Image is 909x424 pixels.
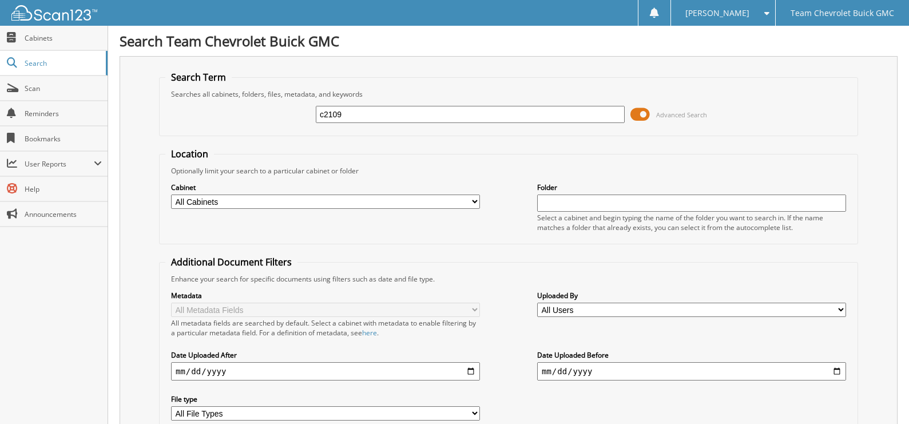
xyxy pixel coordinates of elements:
div: Searches all cabinets, folders, files, metadata, and keywords [165,89,852,99]
legend: Search Term [165,71,232,84]
span: Cabinets [25,33,102,43]
label: Folder [537,183,846,192]
input: end [537,362,846,381]
div: Select a cabinet and begin typing the name of the folder you want to search in. If the name match... [537,213,846,232]
span: Scan [25,84,102,93]
legend: Location [165,148,214,160]
span: Announcements [25,209,102,219]
span: Help [25,184,102,194]
label: Date Uploaded After [171,350,480,360]
span: Bookmarks [25,134,102,144]
span: User Reports [25,159,94,169]
label: File type [171,394,480,404]
div: Optionally limit your search to a particular cabinet or folder [165,166,852,176]
span: Reminders [25,109,102,118]
span: Team Chevrolet Buick GMC [791,10,894,17]
h1: Search Team Chevrolet Buick GMC [120,31,898,50]
a: here [362,328,377,338]
span: Search [25,58,100,68]
input: start [171,362,480,381]
span: Advanced Search [656,110,707,119]
legend: Additional Document Filters [165,256,297,268]
label: Date Uploaded Before [537,350,846,360]
img: scan123-logo-white.svg [11,5,97,21]
label: Uploaded By [537,291,846,300]
label: Cabinet [171,183,480,192]
div: All metadata fields are searched by default. Select a cabinet with metadata to enable filtering b... [171,318,480,338]
span: [PERSON_NAME] [685,10,749,17]
label: Metadata [171,291,480,300]
div: Enhance your search for specific documents using filters such as date and file type. [165,274,852,284]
